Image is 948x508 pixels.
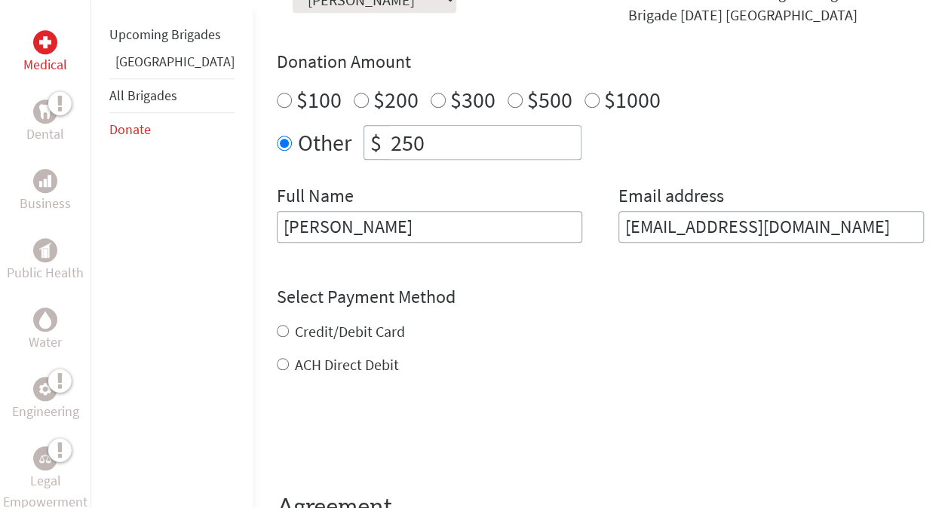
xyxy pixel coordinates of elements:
input: Enter Full Name [277,211,582,243]
label: Credit/Debit Card [295,322,405,341]
img: Engineering [39,383,51,395]
div: $ [364,126,388,159]
img: Legal Empowerment [39,454,51,463]
a: DentalDental [26,99,64,145]
a: Public HealthPublic Health [7,238,84,283]
input: Your Email [618,211,924,243]
div: Water [33,308,57,332]
a: [GEOGRAPHIC_DATA] [115,53,235,70]
input: Enter Amount [388,126,581,159]
img: Business [39,175,51,187]
p: Water [29,332,62,353]
div: Engineering [33,377,57,401]
a: WaterWater [29,308,62,353]
a: Donate [109,121,151,138]
li: Upcoming Brigades [109,18,235,51]
li: Panama [109,51,235,78]
p: Medical [23,54,67,75]
a: MedicalMedical [23,30,67,75]
div: Medical [33,30,57,54]
div: Legal Empowerment [33,446,57,470]
label: $200 [373,85,419,114]
a: EngineeringEngineering [12,377,79,422]
img: Medical [39,36,51,48]
label: $300 [450,85,495,114]
div: Public Health [33,238,57,262]
p: Business [20,193,71,214]
p: Dental [26,124,64,145]
a: All Brigades [109,87,177,104]
label: $500 [527,85,572,114]
img: Water [39,311,51,328]
a: BusinessBusiness [20,169,71,214]
p: Engineering [12,401,79,422]
img: Public Health [39,243,51,258]
div: Dental [33,99,57,124]
label: $1000 [604,85,661,114]
li: Donate [109,113,235,146]
h4: Select Payment Method [277,285,924,309]
p: Public Health [7,262,84,283]
label: ACH Direct Debit [295,355,399,374]
img: Dental [39,104,51,118]
div: Business [33,169,57,193]
li: All Brigades [109,78,235,113]
label: Full Name [277,184,354,211]
h4: Donation Amount [277,50,924,74]
a: Upcoming Brigades [109,26,221,43]
label: Other [298,125,351,160]
iframe: reCAPTCHA [277,405,506,464]
label: Email address [618,184,724,211]
label: $100 [296,85,342,114]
